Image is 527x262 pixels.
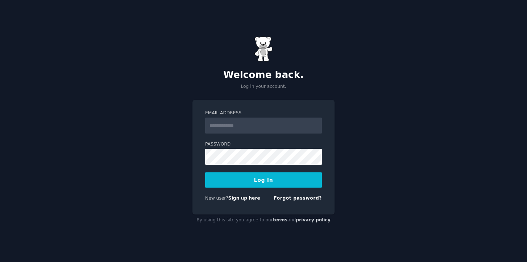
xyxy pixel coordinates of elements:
[192,83,335,90] p: Log in your account.
[192,69,335,81] h2: Welcome back.
[296,217,331,222] a: privacy policy
[205,196,228,201] span: New user?
[254,36,273,62] img: Gummy Bear
[192,214,335,226] div: By using this site you agree to our and
[205,172,322,188] button: Log In
[205,110,322,116] label: Email Address
[274,196,322,201] a: Forgot password?
[228,196,260,201] a: Sign up here
[205,141,322,148] label: Password
[273,217,287,222] a: terms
